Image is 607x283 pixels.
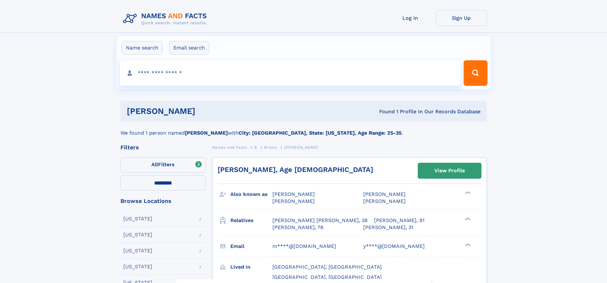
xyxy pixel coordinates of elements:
[272,217,368,224] a: [PERSON_NAME] [PERSON_NAME], 38
[374,217,424,224] a: [PERSON_NAME], 81
[363,191,406,197] span: [PERSON_NAME]
[120,198,206,204] div: Browse Locations
[120,60,461,86] input: search input
[272,224,323,231] a: [PERSON_NAME], 78
[239,130,401,136] b: City: [GEOGRAPHIC_DATA], State: [US_STATE], Age Range: 25-35
[185,130,228,136] b: [PERSON_NAME]
[120,145,206,150] div: Filters
[123,248,152,253] div: [US_STATE]
[218,166,373,174] a: [PERSON_NAME], Age [DEMOGRAPHIC_DATA]
[120,122,487,137] div: We found 1 person named with .
[264,143,277,151] a: Brown
[230,262,272,272] h3: Lived in
[230,189,272,200] h3: Also known as
[120,10,212,27] img: Logo Names and Facts
[463,191,471,195] div: ❯
[363,198,406,204] span: [PERSON_NAME]
[385,10,436,26] a: Log In
[123,216,152,221] div: [US_STATE]
[272,198,315,204] span: [PERSON_NAME]
[463,217,471,221] div: ❯
[436,10,487,26] a: Sign Up
[212,143,247,151] a: Names and Facts
[287,108,481,115] div: Found 1 Profile In Our Records Database
[169,41,209,55] label: Email search
[463,242,471,247] div: ❯
[123,232,152,237] div: [US_STATE]
[464,60,487,86] button: Search Button
[418,163,481,178] a: View Profile
[127,107,287,115] h1: [PERSON_NAME]
[230,241,272,252] h3: Email
[122,41,163,55] label: Name search
[254,145,257,150] span: B
[284,145,318,150] span: [PERSON_NAME]
[123,264,152,269] div: [US_STATE]
[151,161,158,168] span: All
[272,191,315,197] span: [PERSON_NAME]
[434,163,465,178] div: View Profile
[272,264,382,270] span: [GEOGRAPHIC_DATA], [GEOGRAPHIC_DATA]
[264,145,277,150] span: Brown
[363,224,413,231] a: [PERSON_NAME], 31
[230,215,272,226] h3: Relatives
[272,274,382,280] span: [GEOGRAPHIC_DATA], [GEOGRAPHIC_DATA]
[120,157,206,173] label: Filters
[254,143,257,151] a: B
